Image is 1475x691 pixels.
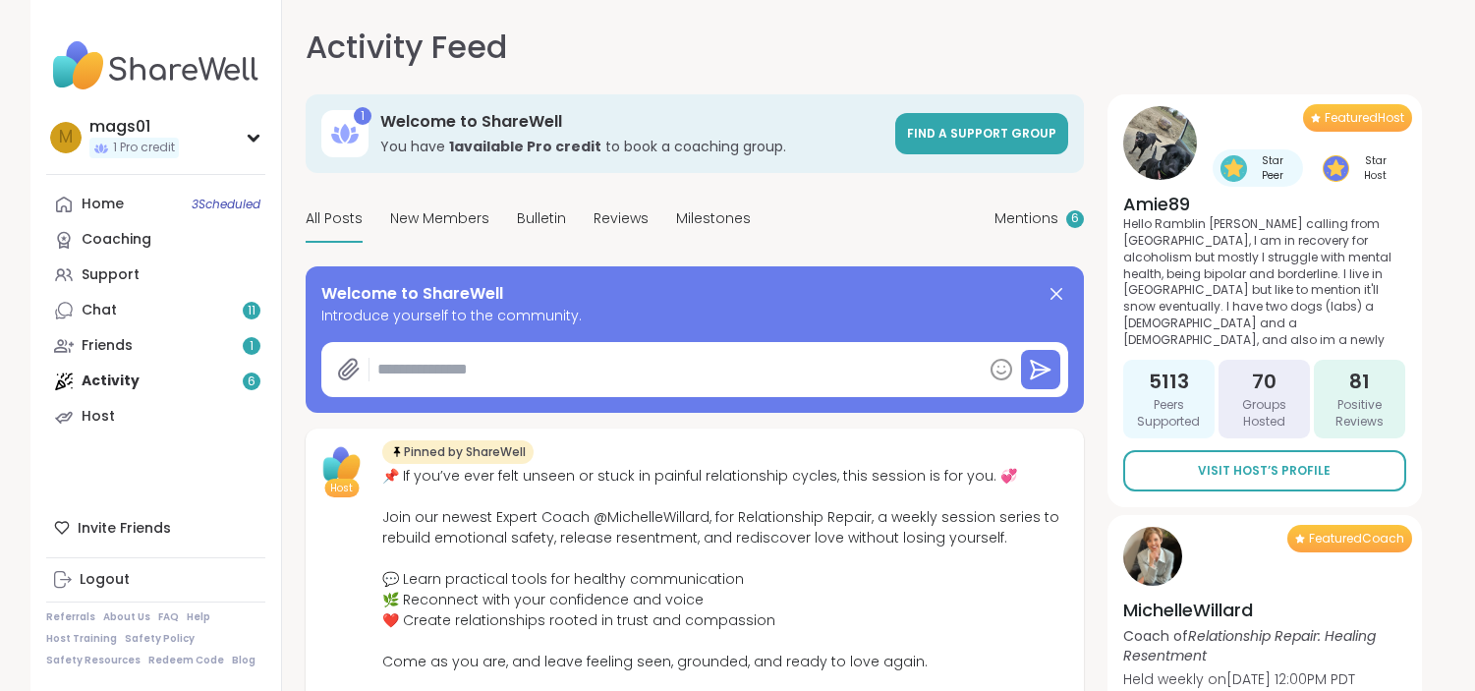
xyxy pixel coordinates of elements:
span: Welcome to ShareWell [321,282,503,306]
a: Logout [46,562,265,598]
a: Support [46,258,265,293]
a: Home3Scheduled [46,187,265,222]
div: Coaching [82,230,151,250]
a: Host Training [46,632,117,646]
p: Coach of [1123,626,1406,665]
div: Pinned by ShareWell [382,440,534,464]
span: Groups Hosted [1226,397,1302,431]
img: Amie89 [1123,106,1197,180]
a: Redeem Code [148,654,224,667]
div: Support [82,265,140,285]
span: 11 [248,303,255,319]
span: Star Peer [1251,153,1295,183]
h4: MichelleWillard [1123,598,1406,622]
a: FAQ [158,610,179,624]
div: Home [82,195,124,214]
p: Held weekly on [DATE] 12:00PM PDT [1123,669,1406,689]
a: Find a support group [895,113,1068,154]
img: ShareWell Nav Logo [46,31,265,100]
span: Featured Host [1325,110,1404,126]
span: Peers Supported [1131,397,1207,431]
a: Chat11 [46,293,265,328]
div: mags01 [89,116,179,138]
span: Reviews [594,208,649,229]
span: 3 Scheduled [192,197,260,212]
div: 1 [354,107,371,125]
span: Star Host [1353,153,1398,183]
h3: Welcome to ShareWell [380,111,883,133]
div: Friends [82,336,133,356]
a: About Us [103,610,150,624]
span: 70 [1252,368,1276,395]
span: 81 [1349,368,1370,395]
a: Safety Policy [125,632,195,646]
a: Help [187,610,210,624]
span: Mentions [994,208,1058,229]
span: Host [330,481,353,495]
a: Visit Host’s Profile [1123,450,1406,491]
a: Host [46,399,265,434]
img: MichelleWillard [1123,527,1182,586]
h1: Activity Feed [306,24,507,71]
a: Blog [232,654,255,667]
a: Coaching [46,222,265,258]
span: Visit Host’s Profile [1198,462,1331,480]
iframe: Spotlight [246,234,261,250]
div: Chat [82,301,117,320]
img: ShareWell [317,440,367,489]
a: Referrals [46,610,95,624]
span: Positive Reviews [1322,397,1397,431]
span: Introduce yourself to the community. [321,306,1068,326]
b: 1 available Pro credit [449,137,601,156]
span: Find a support group [907,125,1056,142]
span: m [59,125,73,150]
span: Featured Coach [1309,531,1404,547]
span: 6 [1071,210,1079,227]
h4: Amie89 [1123,192,1406,216]
img: Star Peer [1220,155,1247,182]
a: Safety Resources [46,654,141,667]
h3: You have to book a coaching group. [380,137,883,156]
span: All Posts [306,208,363,229]
span: 1 Pro credit [113,140,175,156]
span: Milestones [676,208,751,229]
img: Star Host [1323,155,1349,182]
p: Hello Ramblin [PERSON_NAME] calling from [GEOGRAPHIC_DATA], I am in recovery for alcoholism but m... [1123,216,1406,348]
i: Relationship Repair: Healing Resentment [1123,626,1376,665]
span: 5113 [1149,368,1189,395]
span: Bulletin [517,208,566,229]
span: New Members [390,208,489,229]
div: Host [82,407,115,427]
span: 1 [250,338,254,355]
a: Friends1 [46,328,265,364]
div: Logout [80,570,130,590]
div: Invite Friends [46,510,265,546]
